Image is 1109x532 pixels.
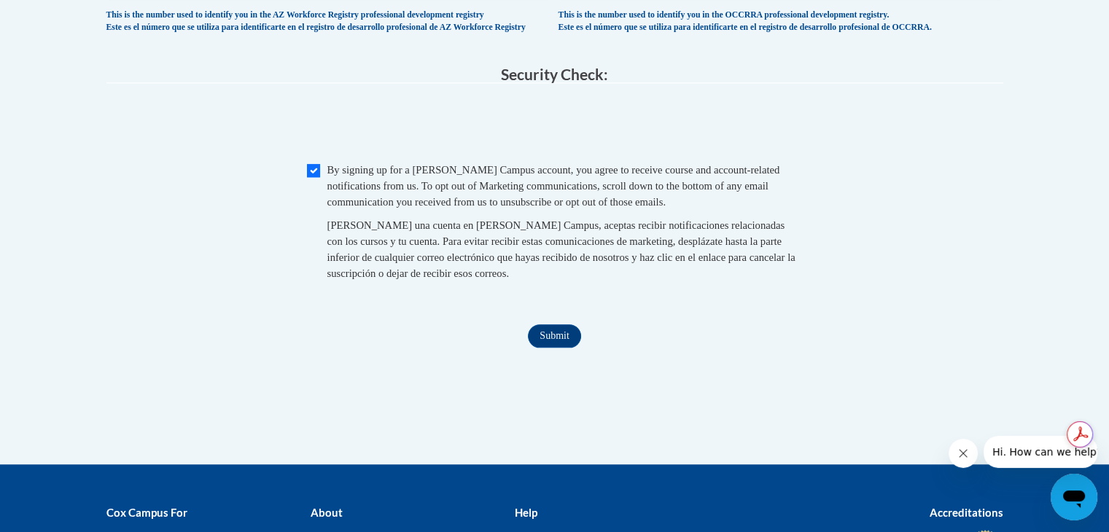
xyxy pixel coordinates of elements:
[501,65,608,83] span: Security Check:
[930,506,1003,519] b: Accreditations
[327,219,795,279] span: [PERSON_NAME] una cuenta en [PERSON_NAME] Campus, aceptas recibir notificaciones relacionadas con...
[528,324,580,348] input: Submit
[310,506,342,519] b: About
[444,98,666,154] iframe: reCAPTCHA
[559,9,1003,34] div: This is the number used to identify you in the OCCRRA professional development registry. Este es ...
[949,439,978,468] iframe: Close message
[1051,474,1097,520] iframe: Button to launch messaging window
[106,506,187,519] b: Cox Campus For
[9,10,118,22] span: Hi. How can we help?
[984,436,1097,468] iframe: Message from company
[327,164,780,208] span: By signing up for a [PERSON_NAME] Campus account, you agree to receive course and account-related...
[106,9,551,34] div: This is the number used to identify you in the AZ Workforce Registry professional development reg...
[514,506,537,519] b: Help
